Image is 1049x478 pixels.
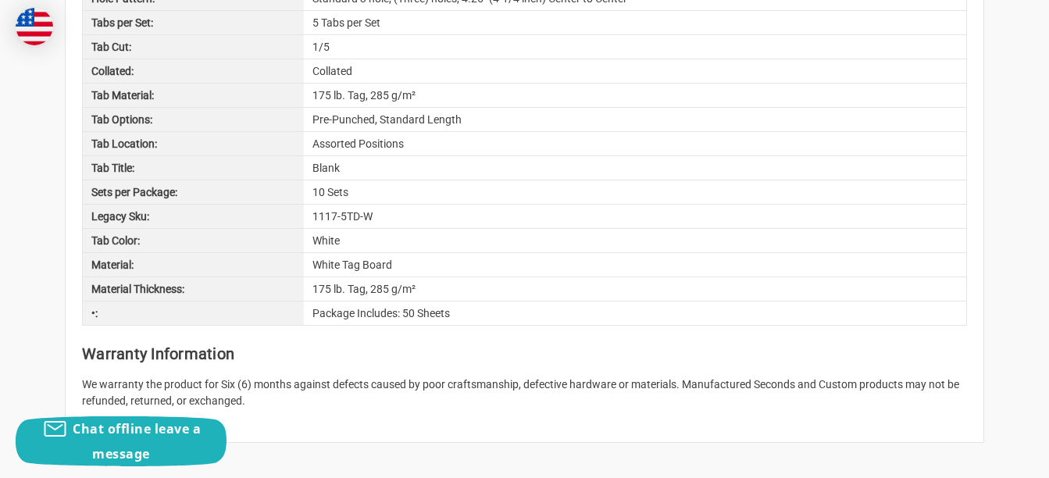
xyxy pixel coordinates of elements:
[83,301,304,325] div: •:
[83,59,304,83] div: Collated:
[83,108,304,131] div: Tab Options:
[73,420,201,462] span: Chat offline leave a message
[304,84,966,107] div: 175 lb. Tag, 285 g/m²
[82,376,967,409] p: We warranty the product for Six (6) months against defects caused by poor craftsmanship, defectiv...
[83,11,304,34] div: Tabs per Set:
[304,301,966,325] div: Package Includes: 50 Sheets
[16,8,53,45] img: duty and tax information for United States
[83,84,304,107] div: Tab Material:
[83,156,304,180] div: Tab Title:
[304,205,966,228] div: 1117-5TD-W
[83,180,304,204] div: Sets per Package:
[304,11,966,34] div: 5 Tabs per Set
[83,229,304,252] div: Tab Color:
[304,253,966,276] div: White Tag Board
[304,35,966,59] div: 1/5
[83,132,304,155] div: Tab Location:
[304,108,966,131] div: Pre-Punched, Standard Length
[83,35,304,59] div: Tab Cut:
[83,253,304,276] div: Material:
[304,180,966,204] div: 10 Sets
[304,229,966,252] div: White
[16,416,227,466] button: Chat offline leave a message
[304,277,966,301] div: 175 lb. Tag, 285 g/m²
[83,277,304,301] div: Material Thickness:
[82,342,967,366] h2: Warranty Information
[304,59,966,83] div: Collated
[304,156,966,180] div: Blank
[304,132,966,155] div: Assorted Positions
[83,205,304,228] div: Legacy Sku:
